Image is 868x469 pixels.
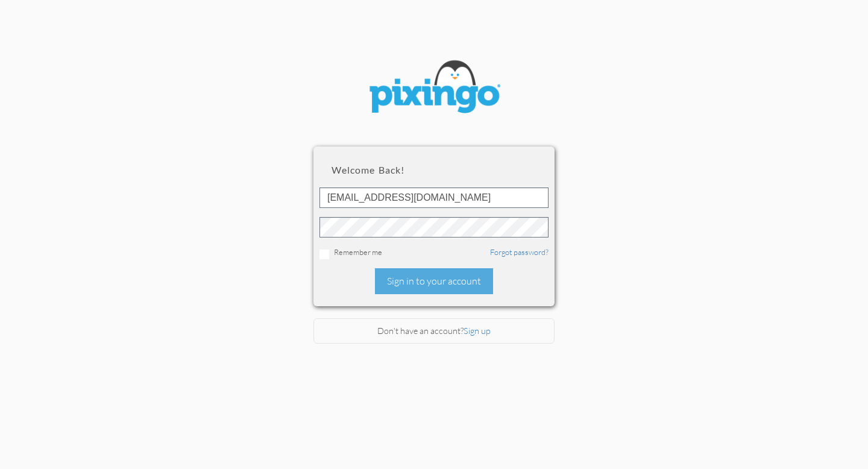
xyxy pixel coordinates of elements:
div: Don't have an account? [313,318,555,344]
div: Sign in to your account [375,268,493,294]
input: ID or Email [319,187,549,208]
img: pixingo logo [362,54,506,122]
iframe: Chat [867,468,868,469]
a: Sign up [464,326,491,336]
a: Forgot password? [490,247,549,257]
div: Remember me [319,247,549,259]
h2: Welcome back! [332,165,536,175]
